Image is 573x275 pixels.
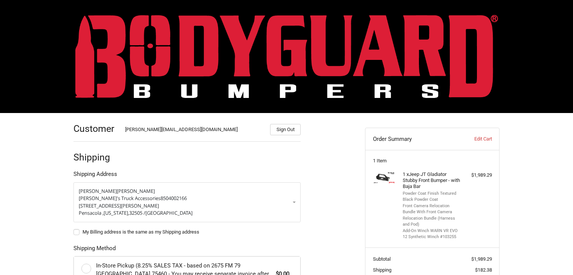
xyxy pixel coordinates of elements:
h3: 1 Item [373,158,492,164]
button: Sign Out [270,124,301,135]
span: [STREET_ADDRESS][PERSON_NAME] [79,202,159,209]
span: Subtotal [373,256,391,262]
div: [PERSON_NAME][EMAIL_ADDRESS][DOMAIN_NAME] [125,126,263,135]
span: [PERSON_NAME] [79,188,117,194]
div: $1,989.29 [462,171,492,179]
a: Edit Cart [454,135,492,143]
h4: 1 x Jeep JT Gladiator Stubby Front Bumper - with Baja Bar [403,171,460,190]
span: [PERSON_NAME] [117,188,155,194]
h3: Order Summary [373,135,455,143]
span: 8504002166 [160,195,187,202]
span: Shipping [373,267,391,273]
span: 32505 / [129,209,145,216]
span: Pensacola , [79,209,104,216]
a: Enter or select a different address [73,182,301,222]
li: Add-On Winch WARN VR EVO 12 Synthetic Winch #103255 [403,228,460,240]
span: [GEOGRAPHIC_DATA] [145,209,193,216]
img: BODYGUARD BUMPERS [75,15,498,98]
span: $182.38 [475,267,492,273]
legend: Shipping Method [73,244,116,256]
span: $1,989.29 [471,256,492,262]
li: Front Camera Relocation Bundle With Front Camera Relocation Bundle (Harness and Pod) [403,203,460,228]
span: [US_STATE], [104,209,129,216]
li: Powder Coat Finish Textured Black Powder Coat [403,191,460,203]
label: My Billing address is the same as my Shipping address [73,229,301,235]
h2: Customer [73,123,118,134]
span: [PERSON_NAME]'s Truck Accessories [79,195,160,202]
legend: Shipping Address [73,170,117,182]
h2: Shipping [73,151,118,163]
iframe: Chat Widget [535,239,573,275]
